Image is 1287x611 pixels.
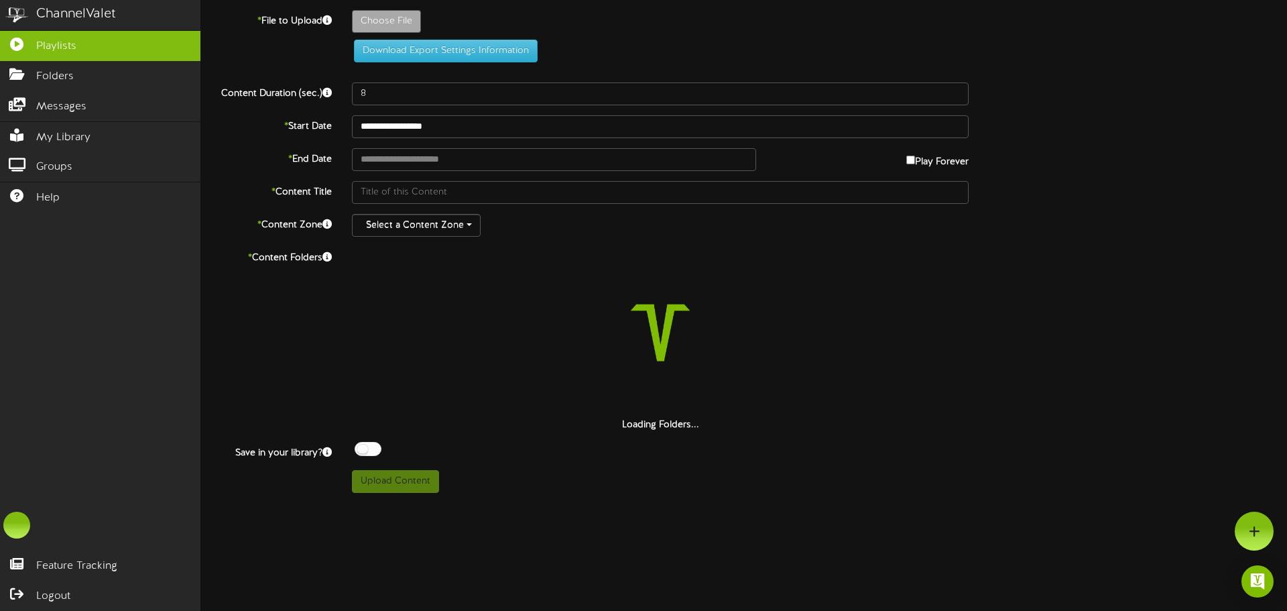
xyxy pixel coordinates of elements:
[36,99,86,115] span: Messages
[36,160,72,175] span: Groups
[352,214,481,237] button: Select a Content Zone
[352,181,969,204] input: Title of this Content
[354,40,538,62] button: Download Export Settings Information
[36,589,70,604] span: Logout
[352,470,439,493] button: Upload Content
[906,156,915,164] input: Play Forever
[36,5,116,24] div: ChannelValet
[1241,565,1274,598] div: Open Intercom Messenger
[36,190,60,206] span: Help
[36,39,76,54] span: Playlists
[36,69,74,85] span: Folders
[36,130,90,146] span: My Library
[574,247,746,419] img: loading-spinner-2.png
[36,559,117,574] span: Feature Tracking
[347,46,538,56] a: Download Export Settings Information
[906,148,969,169] label: Play Forever
[622,420,699,430] strong: Loading Folders...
